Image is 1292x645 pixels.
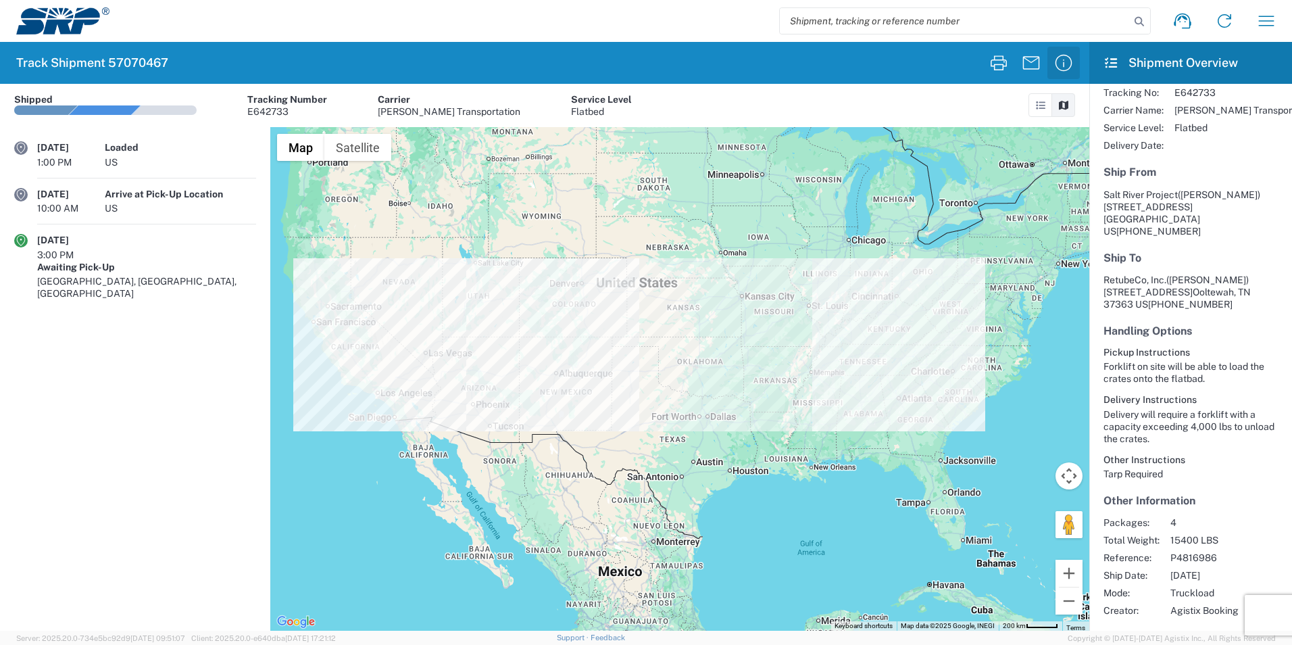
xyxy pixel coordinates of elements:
span: RetubeCo, Inc. [STREET_ADDRESS] [1103,274,1249,297]
div: [GEOGRAPHIC_DATA], [GEOGRAPHIC_DATA], [GEOGRAPHIC_DATA] [37,275,256,300]
span: Ship Date: [1103,569,1160,581]
span: Mode: [1103,587,1160,599]
h5: Ship To [1103,252,1278,264]
a: Open this area in Google Maps (opens a new window) [274,613,318,631]
a: Support [557,634,591,642]
div: Loaded [105,141,256,153]
span: P4816986 [1170,552,1239,564]
span: Salt River Project [1103,189,1178,200]
span: [DATE] [1170,569,1239,581]
span: ([PERSON_NAME]) [1178,189,1260,200]
div: Arrive at Pick-Up Location [105,188,256,200]
span: [STREET_ADDRESS] [1103,201,1193,212]
span: Tracking No: [1103,87,1164,99]
div: 10:00 AM [37,202,105,214]
span: Server: 2025.20.0-734e5bc92d9 [16,634,185,642]
address: [GEOGRAPHIC_DATA] US [1103,189,1278,237]
address: Ooltewah, TN 37363 US [1103,274,1278,310]
div: Delivery will require a forklift with a capacity exceeding 4,000 lbs to unload the crates. [1103,408,1278,445]
div: [PERSON_NAME] Transportation [378,105,520,118]
span: Agistix Booking [1170,604,1239,617]
div: Shipped [14,93,53,105]
div: US [105,202,256,214]
div: US [105,156,256,168]
div: E642733 [247,105,327,118]
h5: Handling Options [1103,325,1278,337]
span: ([PERSON_NAME]) [1166,274,1249,285]
img: Google [274,613,318,631]
span: Service Level: [1103,122,1164,134]
span: Creator: [1103,604,1160,617]
span: Client: 2025.20.0-e640dba [191,634,336,642]
div: Service Level [571,93,632,105]
button: Drag Pegman onto the map to open Street View [1055,511,1083,538]
a: Feedback [591,634,625,642]
button: Show satellite imagery [324,134,391,161]
h5: Other Information [1103,494,1278,507]
button: Map camera controls [1055,462,1083,489]
span: Delivery Date: [1103,139,1164,151]
h6: Pickup Instructions [1103,347,1278,358]
a: Terms [1066,624,1085,631]
span: Carrier Name: [1103,104,1164,116]
button: Map Scale: 200 km per 44 pixels [999,621,1062,631]
header: Shipment Overview [1089,42,1292,84]
span: Copyright © [DATE]-[DATE] Agistix Inc., All Rights Reserved [1068,632,1276,644]
span: Reference: [1103,552,1160,564]
h2: Track Shipment 57070467 [16,55,168,71]
span: [PHONE_NUMBER] [1116,226,1201,237]
span: [DATE] 09:51:07 [130,634,185,642]
button: Zoom out [1055,588,1083,615]
div: [DATE] [37,141,105,153]
button: Keyboard shortcuts [835,621,893,631]
span: [PHONE_NUMBER] [1148,299,1233,310]
h5: Ship From [1103,166,1278,178]
button: Zoom in [1055,560,1083,587]
span: Packages: [1103,517,1160,529]
span: 200 km [1003,622,1026,629]
div: Flatbed [571,105,632,118]
span: Total Weight: [1103,534,1160,546]
h6: Delivery Instructions [1103,394,1278,406]
img: srp [16,7,109,34]
div: Carrier [378,93,520,105]
div: [DATE] [37,234,105,246]
div: Tracking Number [247,93,327,105]
div: Awaiting Pick-Up [37,261,256,273]
div: 1:00 PM [37,156,105,168]
input: Shipment, tracking or reference number [780,8,1130,34]
h6: Other Instructions [1103,454,1278,466]
div: Forklift on site will be able to load the crates onto the flatbad. [1103,360,1278,385]
span: 4 [1170,517,1239,529]
span: Truckload [1170,587,1239,599]
span: [DATE] 17:21:12 [285,634,336,642]
span: Map data ©2025 Google, INEGI [901,622,995,629]
button: Show street map [277,134,324,161]
div: 3:00 PM [37,249,105,261]
div: [DATE] [37,188,105,200]
div: Tarp Required [1103,468,1278,480]
span: 15400 LBS [1170,534,1239,546]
